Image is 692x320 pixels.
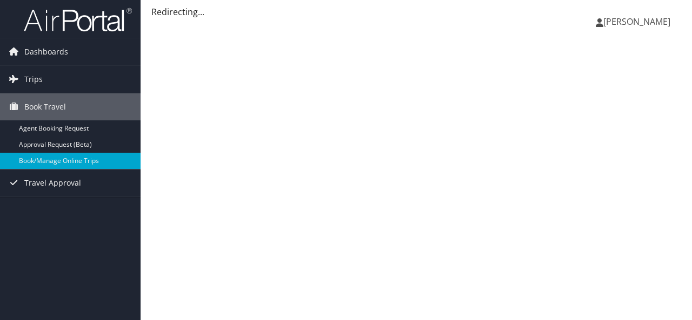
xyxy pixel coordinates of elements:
a: [PERSON_NAME] [596,5,681,38]
div: Redirecting... [151,5,681,18]
span: Trips [24,66,43,93]
span: Dashboards [24,38,68,65]
img: airportal-logo.png [24,7,132,32]
span: Book Travel [24,93,66,120]
span: [PERSON_NAME] [603,16,670,28]
span: Travel Approval [24,169,81,196]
